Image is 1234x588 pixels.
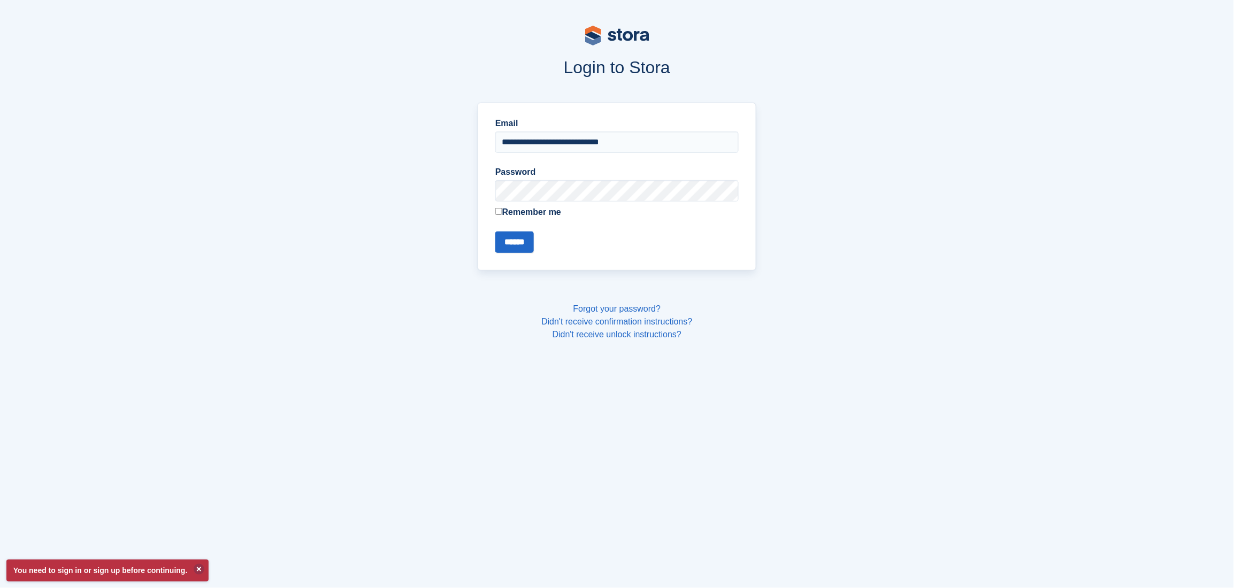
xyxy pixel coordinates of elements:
p: You need to sign in or sign up before continuing. [6,560,209,582]
label: Email [495,117,739,130]
a: Forgot your password? [573,304,661,313]
h1: Login to Stora [274,58,961,77]
img: stora-logo-53a41332b3708ae10de48c4981b4e9114cc0af31d8433b30ea865607fb682f29.svg [585,26,649,45]
input: Remember me [495,208,502,215]
a: Didn't receive unlock instructions? [553,330,681,339]
a: Didn't receive confirmation instructions? [541,317,692,326]
label: Remember me [495,206,739,219]
label: Password [495,166,739,179]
